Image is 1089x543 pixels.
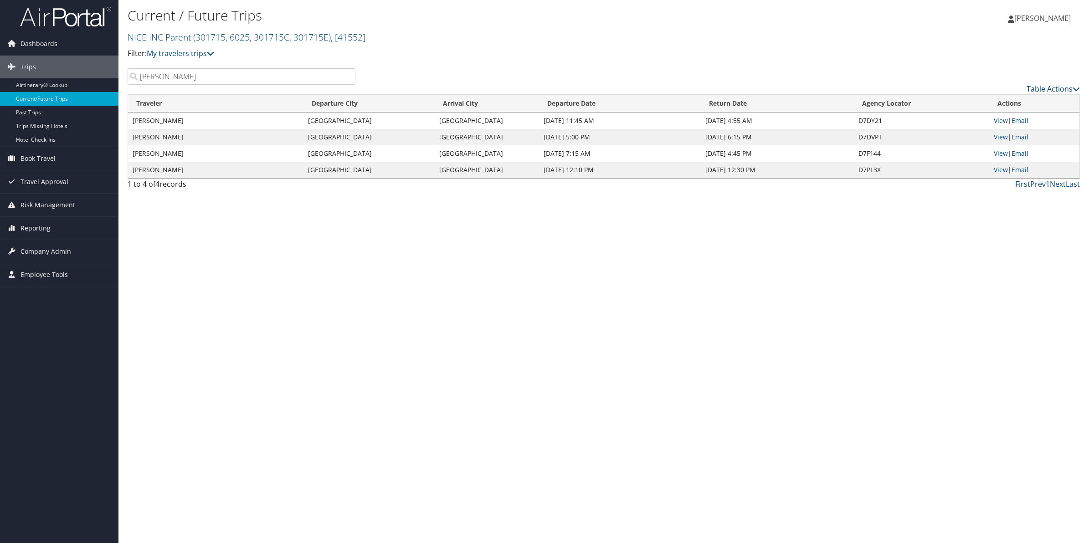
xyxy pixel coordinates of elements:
[128,31,365,43] a: NICE INC Parent
[854,95,989,113] th: Agency Locator: activate to sort column ascending
[435,129,539,145] td: [GEOGRAPHIC_DATA]
[303,95,435,113] th: Departure City: activate to sort column ascending
[303,113,435,129] td: [GEOGRAPHIC_DATA]
[435,162,539,178] td: [GEOGRAPHIC_DATA]
[701,129,854,145] td: [DATE] 6:15 PM
[701,113,854,129] td: [DATE] 4:55 AM
[128,179,355,194] div: 1 to 4 of records
[128,145,303,162] td: [PERSON_NAME]
[155,179,159,189] span: 4
[303,129,435,145] td: [GEOGRAPHIC_DATA]
[1012,133,1028,141] a: Email
[854,129,989,145] td: D7DVPT
[128,6,762,25] h1: Current / Future Trips
[303,145,435,162] td: [GEOGRAPHIC_DATA]
[994,116,1008,125] a: View
[854,162,989,178] td: D7PL3X
[701,145,854,162] td: [DATE] 4:45 PM
[539,113,701,129] td: [DATE] 11:45 AM
[1046,179,1050,189] a: 1
[854,113,989,129] td: D7DY21
[1066,179,1080,189] a: Last
[128,48,762,60] p: Filter:
[701,162,854,178] td: [DATE] 12:30 PM
[20,6,111,27] img: airportal-logo.png
[994,133,1008,141] a: View
[435,145,539,162] td: [GEOGRAPHIC_DATA]
[21,194,75,216] span: Risk Management
[21,32,57,55] span: Dashboards
[193,31,331,43] span: ( 301715, 6025, 301715C, 301715E )
[1015,179,1030,189] a: First
[1027,84,1080,94] a: Table Actions
[21,147,56,170] span: Book Travel
[989,162,1079,178] td: |
[989,145,1079,162] td: |
[21,240,71,263] span: Company Admin
[1008,5,1080,32] a: [PERSON_NAME]
[21,170,68,193] span: Travel Approval
[128,129,303,145] td: [PERSON_NAME]
[435,95,539,113] th: Arrival City: activate to sort column ascending
[128,68,355,85] input: Search Traveler or Arrival City
[989,129,1079,145] td: |
[128,113,303,129] td: [PERSON_NAME]
[1030,179,1046,189] a: Prev
[994,149,1008,158] a: View
[539,95,701,113] th: Departure Date: activate to sort column descending
[303,162,435,178] td: [GEOGRAPHIC_DATA]
[21,56,36,78] span: Trips
[1050,179,1066,189] a: Next
[1012,165,1028,174] a: Email
[21,263,68,286] span: Employee Tools
[854,145,989,162] td: D7F144
[128,95,303,113] th: Traveler: activate to sort column ascending
[539,145,701,162] td: [DATE] 7:15 AM
[1014,13,1071,23] span: [PERSON_NAME]
[539,129,701,145] td: [DATE] 5:00 PM
[1012,149,1028,158] a: Email
[1012,116,1028,125] a: Email
[147,48,214,58] a: My travelers trips
[989,95,1079,113] th: Actions
[989,113,1079,129] td: |
[701,95,854,113] th: Return Date: activate to sort column ascending
[435,113,539,129] td: [GEOGRAPHIC_DATA]
[994,165,1008,174] a: View
[331,31,365,43] span: , [ 41552 ]
[21,217,51,240] span: Reporting
[539,162,701,178] td: [DATE] 12:10 PM
[128,162,303,178] td: [PERSON_NAME]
